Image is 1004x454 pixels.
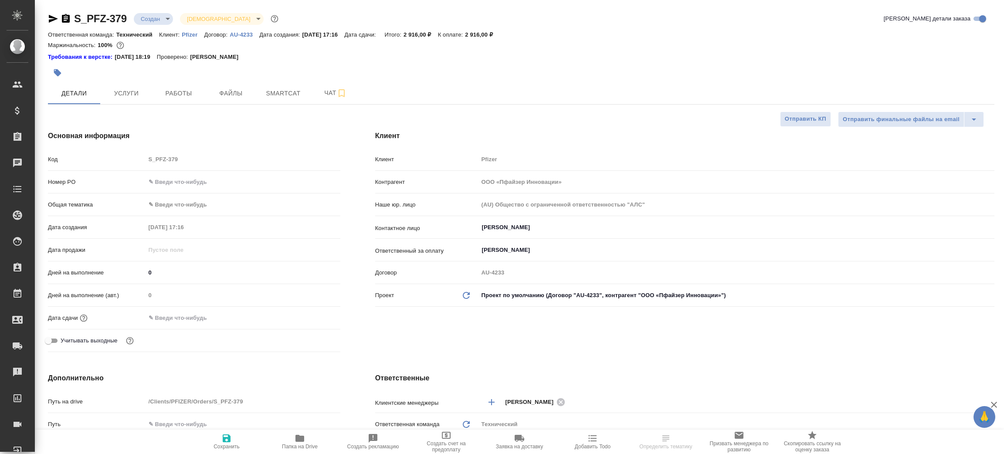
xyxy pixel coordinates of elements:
[375,399,478,407] p: Клиентские менеджеры
[146,418,340,430] input: ✎ Введи что-нибудь
[115,40,126,51] button: 0.00 RUB;
[639,444,692,450] span: Определить тематику
[410,430,483,454] button: Создать счет на предоплату
[977,408,992,426] span: 🙏
[556,430,629,454] button: Добавить Todo
[158,88,200,99] span: Работы
[48,291,146,300] p: Дней на выполнение (авт.)
[375,200,478,209] p: Наше юр. лицо
[48,53,115,61] div: Нажми, чтобы открыть папку с инструкцией
[48,268,146,277] p: Дней на выполнение
[262,88,304,99] span: Smartcat
[190,53,245,61] p: [PERSON_NAME]
[146,289,340,302] input: Пустое поле
[48,31,116,38] p: Ответственная команда:
[302,31,345,38] p: [DATE] 17:16
[838,112,964,127] button: Отправить финальные файлы на email
[438,31,465,38] p: К оплате:
[375,224,478,233] p: Контактное лицо
[884,14,970,23] span: [PERSON_NAME] детали заказа
[48,373,340,383] h4: Дополнительно
[98,42,115,48] p: 100%
[785,114,826,124] span: Отправить КП
[182,30,204,38] a: Pfizer
[481,392,502,413] button: Добавить менеджера
[53,88,95,99] span: Детали
[61,336,118,345] span: Учитывать выходные
[505,396,568,407] div: [PERSON_NAME]
[61,14,71,24] button: Скопировать ссылку
[375,291,394,300] p: Проект
[48,200,146,209] p: Общая тематика
[375,155,478,164] p: Клиент
[375,178,478,186] p: Контрагент
[230,30,259,38] a: AU-4233
[48,14,58,24] button: Скопировать ссылку для ЯМессенджера
[48,63,67,82] button: Добавить тэг
[184,15,253,23] button: [DEMOGRAPHIC_DATA]
[336,430,410,454] button: Создать рекламацию
[776,430,849,454] button: Скопировать ссылку на оценку заказа
[146,266,340,279] input: ✎ Введи что-нибудь
[505,398,559,407] span: [PERSON_NAME]
[347,444,399,450] span: Создать рекламацию
[259,31,302,38] p: Дата создания:
[204,31,230,38] p: Договор:
[375,131,994,141] h4: Клиент
[124,335,136,346] button: Выбери, если сб и вс нужно считать рабочими днями для выполнения заказа.
[780,112,831,127] button: Отправить КП
[214,444,240,450] span: Сохранить
[48,178,146,186] p: Номер PO
[146,244,222,256] input: Пустое поле
[48,223,146,232] p: Дата создания
[149,200,330,209] div: ✎ Введи что-нибудь
[629,430,702,454] button: Определить тематику
[315,88,356,98] span: Чат
[336,88,347,98] svg: Подписаться
[478,266,994,279] input: Пустое поле
[973,406,995,428] button: 🙏
[146,197,340,212] div: ✎ Введи что-нибудь
[990,227,991,228] button: Open
[375,268,478,277] p: Договор
[465,31,499,38] p: 2 916,00 ₽
[134,13,173,25] div: Создан
[702,430,776,454] button: Призвать менеджера по развитию
[48,420,146,429] p: Путь
[404,31,438,38] p: 2 916,00 ₽
[478,176,994,188] input: Пустое поле
[48,42,98,48] p: Маржинальность:
[478,198,994,211] input: Пустое поле
[375,373,994,383] h4: Ответственные
[375,247,478,255] p: Ответственный за оплату
[375,420,440,429] p: Ответственная команда
[269,13,280,24] button: Доп статусы указывают на важность/срочность заказа
[48,397,146,406] p: Путь на drive
[146,176,340,188] input: ✎ Введи что-нибудь
[48,314,78,322] p: Дата сдачи
[781,440,844,453] span: Скопировать ссылку на оценку заказа
[116,31,159,38] p: Технический
[159,31,182,38] p: Клиент:
[180,13,263,25] div: Создан
[146,395,340,408] input: Пустое поле
[78,312,89,324] button: Если добавить услуги и заполнить их объемом, то дата рассчитается автоматически
[146,221,222,234] input: Пустое поле
[478,288,994,303] div: Проект по умолчанию (Договор "AU-4233", контрагент "ООО «Пфайзер Инновации»")
[48,155,146,164] p: Код
[478,417,994,432] div: Технический
[48,131,340,141] h4: Основная информация
[478,153,994,166] input: Пустое поле
[48,246,146,254] p: Дата продажи
[838,112,984,127] div: split button
[146,312,222,324] input: ✎ Введи что-нибудь
[344,31,378,38] p: Дата сдачи:
[385,31,404,38] p: Итого:
[496,444,543,450] span: Заявка на доставку
[708,440,770,453] span: Призвать менеджера по развитию
[282,444,318,450] span: Папка на Drive
[843,115,960,125] span: Отправить финальные файлы на email
[575,444,611,450] span: Добавить Todo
